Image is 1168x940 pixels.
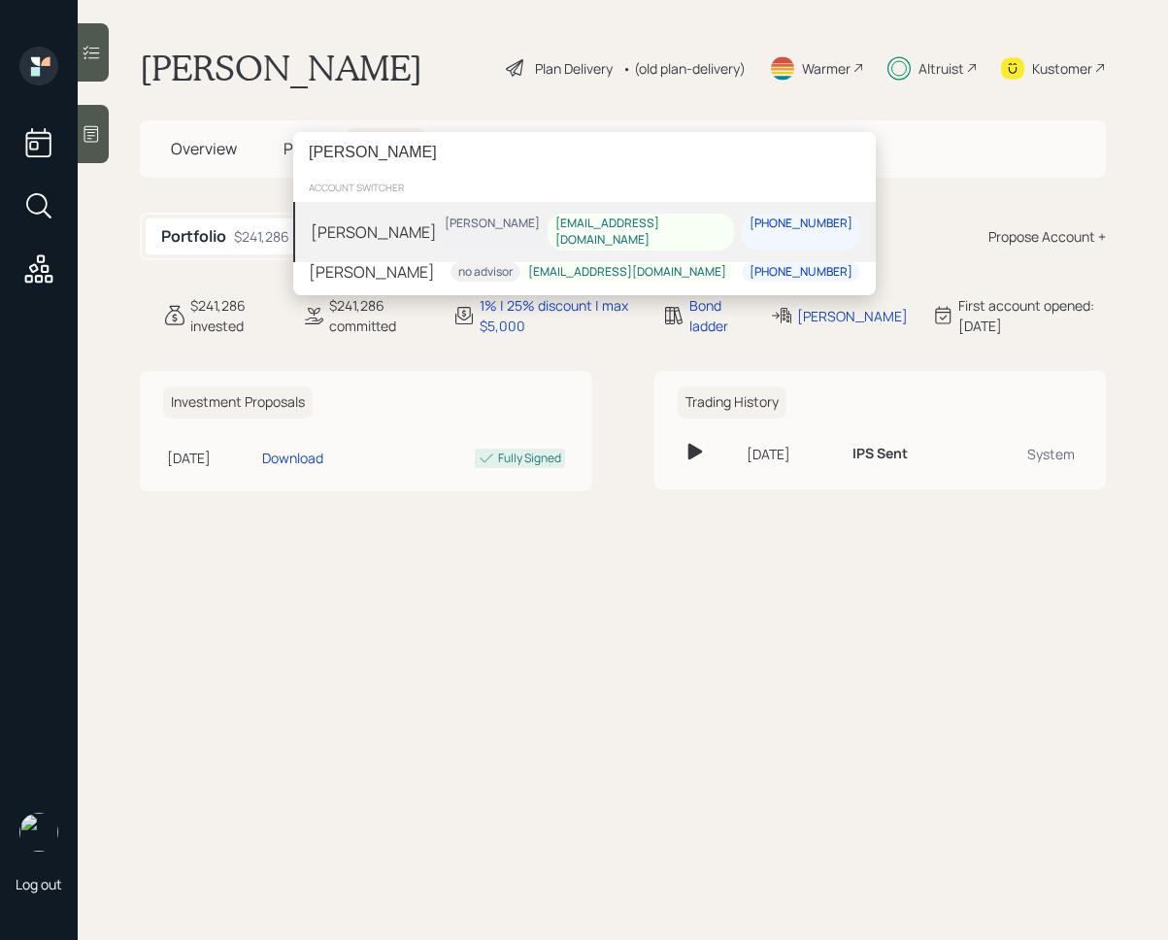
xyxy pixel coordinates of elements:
[445,216,540,232] div: [PERSON_NAME]
[458,263,513,280] div: no advisor
[293,173,876,202] div: account switcher
[750,263,852,280] div: [PHONE_NUMBER]
[528,263,726,280] div: [EMAIL_ADDRESS][DOMAIN_NAME]
[311,219,437,243] div: [PERSON_NAME]
[750,216,852,232] div: [PHONE_NUMBER]
[293,132,876,173] input: Type a command or search…
[555,216,726,249] div: [EMAIL_ADDRESS][DOMAIN_NAME]
[309,260,435,284] div: [PERSON_NAME]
